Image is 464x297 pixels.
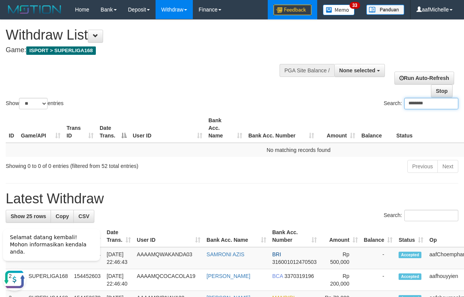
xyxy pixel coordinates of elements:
[6,4,64,15] img: MOTION_logo.png
[269,225,320,247] th: Bank Acc. Number: activate to sort column ascending
[6,191,458,206] h1: Latest Withdraw
[104,247,134,269] td: [DATE] 22:46:43
[396,225,426,247] th: Status: activate to sort column ascending
[6,27,302,43] h1: Withdraw List
[6,46,302,54] h4: Game:
[366,5,404,15] img: panduan.png
[245,113,317,143] th: Bank Acc. Number: activate to sort column ascending
[404,210,458,221] input: Search:
[78,213,89,219] span: CSV
[394,72,454,85] a: Run Auto-Refresh
[323,5,355,15] img: Button%20Memo.svg
[384,210,458,221] label: Search:
[104,225,134,247] th: Date Trans.: activate to sort column ascending
[73,210,94,223] a: CSV
[320,225,361,247] th: Amount: activate to sort column ascending
[51,210,74,223] a: Copy
[404,98,458,109] input: Search:
[273,5,311,15] img: Feedback.jpg
[19,98,48,109] select: Showentries
[350,2,360,9] span: 33
[358,113,393,143] th: Balance
[64,113,97,143] th: Trans ID: activate to sort column ascending
[207,273,250,279] a: [PERSON_NAME]
[130,113,205,143] th: User ID: activate to sort column ascending
[11,213,46,219] span: Show 25 rows
[317,113,358,143] th: Amount: activate to sort column ascending
[10,12,86,32] span: Selamat datang kembali! Mohon informasikan kendala anda.
[361,225,396,247] th: Balance: activate to sort column ascending
[18,113,64,143] th: Game/API: activate to sort column ascending
[399,273,421,280] span: Accepted
[272,251,281,257] span: BRI
[384,98,458,109] label: Search:
[6,159,188,170] div: Showing 0 to 0 of 0 entries (filtered from 52 total entries)
[3,46,26,69] button: Open LiveChat chat widget
[339,67,375,73] span: None selected
[431,85,453,97] a: Stop
[399,252,421,258] span: Accepted
[272,259,317,265] span: Copy 316001012470503 to clipboard
[134,269,203,291] td: AAAAMQCOCACOLA19
[320,247,361,269] td: Rp 500,000
[407,160,438,173] a: Previous
[207,251,245,257] a: SAMRONI AZIS
[203,225,269,247] th: Bank Acc. Name: activate to sort column ascending
[205,113,245,143] th: Bank Acc. Name: activate to sort column ascending
[437,160,458,173] a: Next
[361,247,396,269] td: -
[320,269,361,291] td: Rp 200,000
[56,213,69,219] span: Copy
[26,46,96,55] span: ISPORT > SUPERLIGA168
[97,113,130,143] th: Date Trans.: activate to sort column descending
[334,64,385,77] button: None selected
[134,225,203,247] th: User ID: activate to sort column ascending
[272,273,283,279] span: BCA
[280,64,334,77] div: PGA Site Balance /
[134,247,203,269] td: AAAAMQWAKANDA03
[284,273,314,279] span: Copy 3370319196 to clipboard
[6,113,18,143] th: ID
[6,210,51,223] a: Show 25 rows
[104,269,134,291] td: [DATE] 22:46:40
[361,269,396,291] td: -
[6,98,64,109] label: Show entries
